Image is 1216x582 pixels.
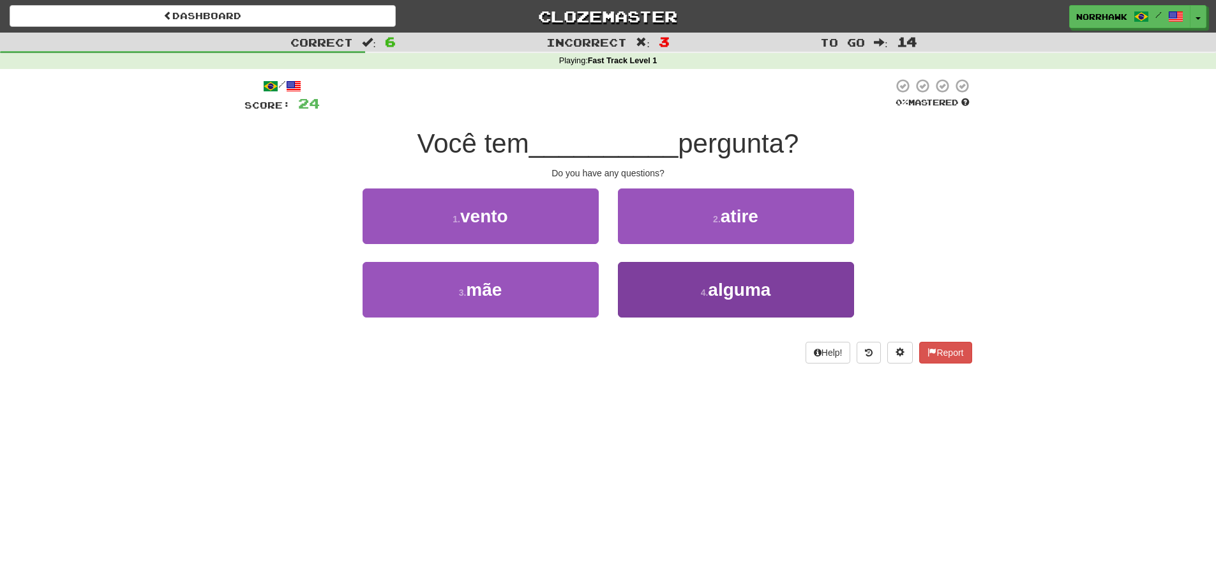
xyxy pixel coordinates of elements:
[806,342,851,364] button: Help!
[919,342,972,364] button: Report
[618,262,854,318] button: 4.alguma
[244,78,320,94] div: /
[893,97,972,109] div: Mastered
[466,280,502,300] span: mãe
[417,128,529,158] span: Você tem
[701,287,709,298] small: 4 .
[290,36,353,49] span: Correct
[820,36,865,49] span: To go
[10,5,396,27] a: Dashboard
[618,188,854,244] button: 2.atire
[459,287,467,298] small: 3 .
[713,214,721,224] small: 2 .
[546,36,627,49] span: Incorrect
[298,95,320,111] span: 24
[385,34,396,49] span: 6
[678,128,799,158] span: pergunta?
[588,56,657,65] strong: Fast Track Level 1
[363,188,599,244] button: 1.vento
[636,37,650,48] span: :
[453,214,460,224] small: 1 .
[244,100,290,111] span: Score:
[1069,5,1190,28] a: norrhawk /
[415,5,801,27] a: Clozemaster
[874,37,888,48] span: :
[1155,10,1162,19] span: /
[659,34,670,49] span: 3
[529,128,679,158] span: __________
[857,342,881,364] button: Round history (alt+y)
[362,37,376,48] span: :
[721,206,758,226] span: atire
[363,262,599,318] button: 3.mãe
[460,206,508,226] span: vento
[897,34,917,49] span: 14
[1076,11,1127,22] span: norrhawk
[244,167,972,180] div: Do you have any questions?
[708,280,770,300] span: alguma
[896,97,908,107] span: 0 %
